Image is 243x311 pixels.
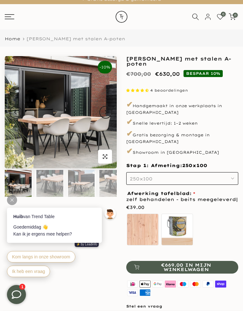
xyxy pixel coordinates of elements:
img: maestro [177,280,189,288]
img: Tuintafel douglas met stalen A-poten zwart voorkant [68,170,95,197]
p: Handgemaakt in onze werkplaats in [GEOGRAPHIC_DATA] [126,99,238,115]
span: 0 [233,13,238,17]
img: shopify pay [215,280,227,288]
h1: [PERSON_NAME] met stalen A-poten [126,56,238,66]
img: google pay [152,280,164,288]
span: ✔ [126,100,133,109]
span: zelf behandelen - beits meegeleverd [126,196,238,211]
button: Previous [9,106,22,119]
img: ideal [126,280,139,288]
span: [PERSON_NAME] met stalen A-poten [27,36,125,41]
img: american express [139,288,152,297]
span: 250x100 [130,176,153,182]
a: 0 [217,13,224,20]
p: Showroom in [GEOGRAPHIC_DATA] [126,146,238,157]
button: €669.00 in mijn winkelwagen [126,261,238,274]
iframe: toggle-frame [1,279,32,310]
img: master [189,280,202,288]
a: Home [5,37,20,41]
span: ✔ [126,129,133,138]
span: | [126,197,238,210]
span: ✔ [126,117,133,126]
span: 4 beoordelingen [150,88,188,93]
a: Stel een vraag [126,304,162,308]
p: Snelle levertijd: 1–2 weken [126,117,238,127]
span: ✔ [126,146,133,156]
ins: €630,00 [155,69,180,79]
del: €700,00 [126,71,151,77]
span: 4.50 stars [126,88,150,93]
span: 250x100 [182,163,207,169]
img: Tuintafel douglas met stalen A-poten zwart | Luca tuinstoel sand [5,170,32,197]
a: 0 [229,13,236,20]
img: klarna [164,280,177,288]
span: €669.00 in mijn winkelwagen [142,263,230,272]
span: Stap 1: Afmeting: [126,163,207,168]
img: paypal [202,280,215,288]
button: 250x100 [126,172,238,185]
span: BESPAAR 10% [184,70,223,77]
p: Gratis bezorging & montage in [GEOGRAPHIC_DATA] [126,128,238,144]
img: trend-table [110,4,133,29]
span: Afwerking tafelblad: [127,191,195,196]
img: visa [126,288,139,297]
img: Tuintafel douglas met stalen A-poten zwart | Luca tuinstoel sand [5,56,117,168]
button: Next [99,106,112,119]
iframe: bot-iframe [1,177,124,285]
img: apple pay [139,280,152,288]
span: €39.00 [126,204,144,210]
span: 0 [221,12,226,16]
